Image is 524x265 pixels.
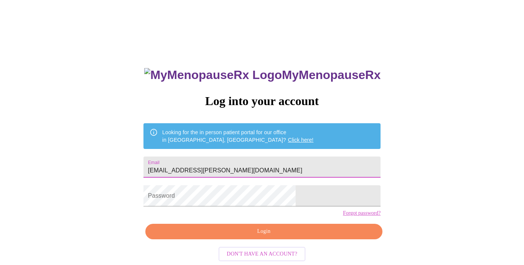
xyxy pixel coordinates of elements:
img: MyMenopauseRx Logo [144,68,282,82]
span: Login [154,227,374,236]
button: Don't have an account? [219,247,306,262]
h3: Log into your account [143,94,381,108]
h3: MyMenopauseRx [144,68,381,82]
a: Click here! [288,137,314,143]
span: Don't have an account? [227,250,297,259]
a: Don't have an account? [217,250,308,257]
button: Login [145,224,382,239]
div: Looking for the in person patient portal for our office in [GEOGRAPHIC_DATA], [GEOGRAPHIC_DATA]? [162,126,314,147]
a: Forgot password? [343,210,381,216]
